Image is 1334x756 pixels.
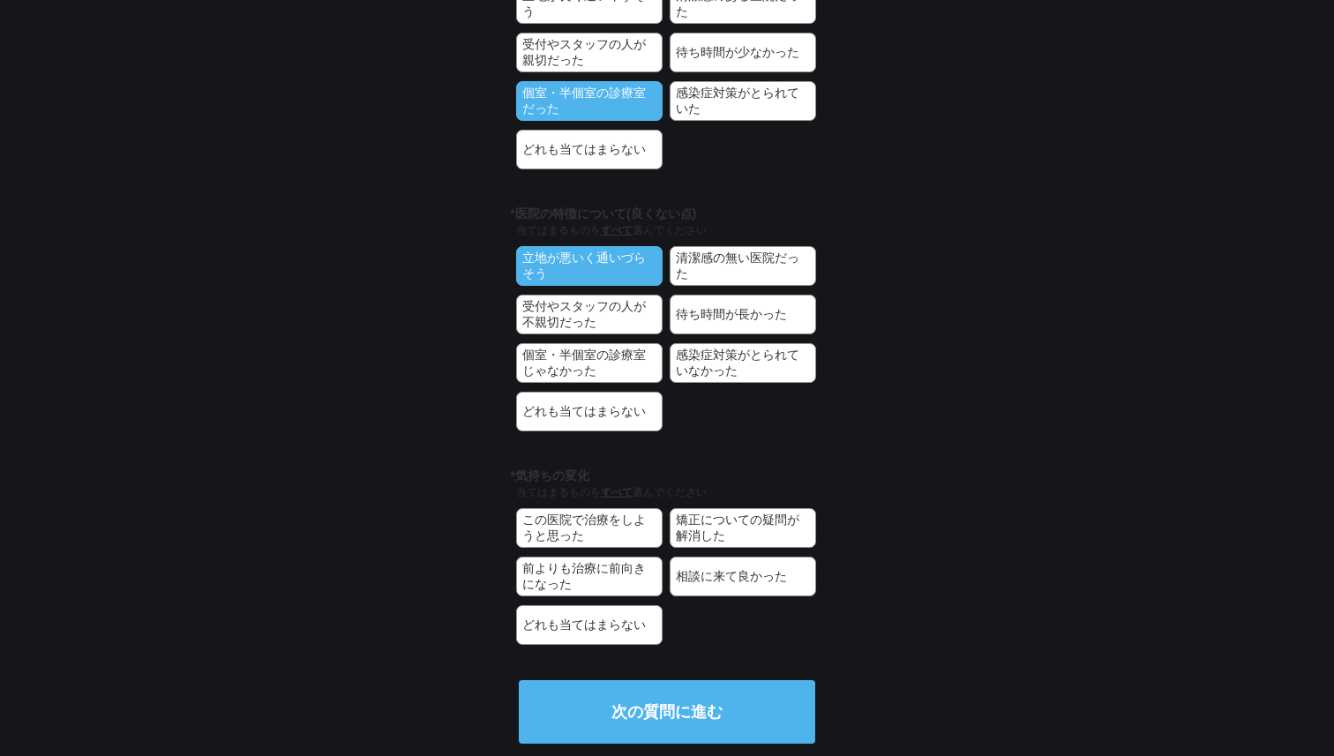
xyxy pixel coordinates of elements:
button: 個室・半個室の診療室じゃなかった [516,343,663,383]
label: *気持ちの変化 [511,467,833,485]
button: 感染症対策がとられていなかった [670,343,816,383]
span: すべて [601,224,633,236]
button: 矯正についての疑問が解消した [670,508,816,548]
button: 清潔感の無い医院だった [670,246,816,286]
button: 次の質問に進む [519,680,815,744]
label: *医院の特徴について(良くない点) [511,205,833,223]
button: 待ち時間が長かった [670,295,816,334]
button: 個室・半個室の診療室だった [516,81,663,121]
button: 前よりも治療に前向きになった [516,557,663,596]
span: すべて [601,486,633,498]
button: どれも当てはまらない [516,130,663,169]
button: 立地が悪いく通いづらそう [516,246,663,286]
p: 当てはまるものを 選んでください [516,223,707,237]
button: 感染症対策がとられていた [670,81,816,121]
button: どれも当てはまらない [516,392,663,431]
button: どれも当てはまらない [516,605,663,645]
p: 当てはまるものを 選んでください [516,485,707,499]
button: 受付やスタッフの人が不親切だった [516,295,663,334]
button: 待ち時間が少なかった [670,33,816,72]
button: 受付やスタッフの人が親切だった [516,33,663,72]
button: 相談に来て良かった [670,557,816,596]
button: この医院で治療をしようと思った [516,508,663,548]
